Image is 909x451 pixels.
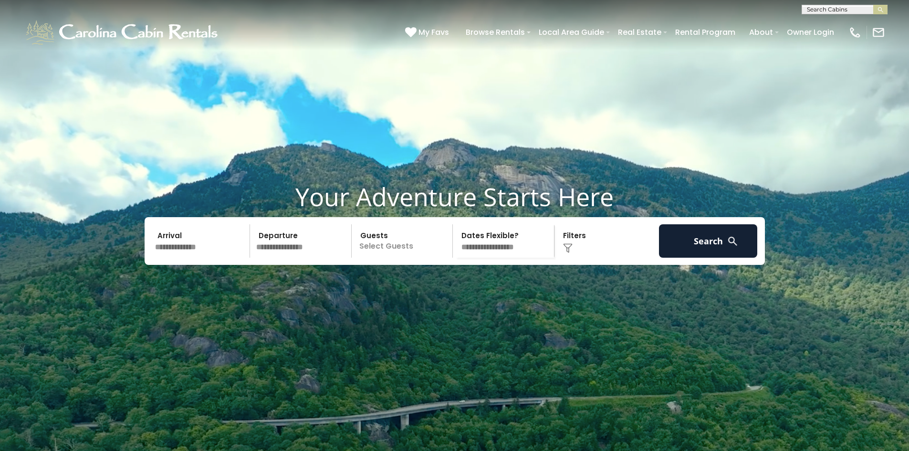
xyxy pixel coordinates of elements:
[848,26,862,39] img: phone-regular-white.png
[563,243,573,253] img: filter--v1.png
[782,24,839,41] a: Owner Login
[659,224,758,258] button: Search
[7,182,902,211] h1: Your Adventure Starts Here
[24,18,222,47] img: White-1-1-2.png
[418,26,449,38] span: My Favs
[461,24,530,41] a: Browse Rentals
[872,26,885,39] img: mail-regular-white.png
[670,24,740,41] a: Rental Program
[405,26,451,39] a: My Favs
[613,24,666,41] a: Real Estate
[727,235,739,247] img: search-regular-white.png
[534,24,609,41] a: Local Area Guide
[355,224,453,258] p: Select Guests
[744,24,778,41] a: About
